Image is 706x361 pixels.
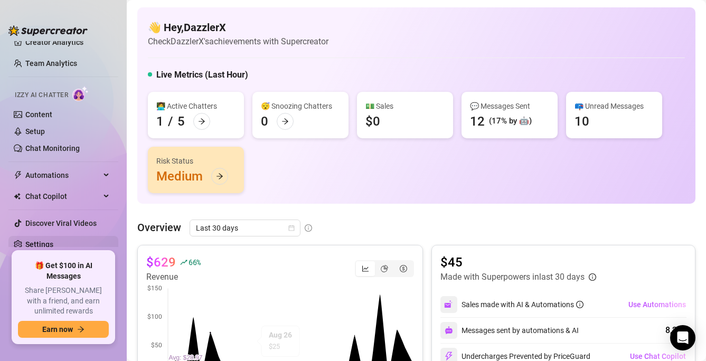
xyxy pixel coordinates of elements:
article: $629 [146,254,176,271]
div: 5 [177,113,185,130]
img: svg%3e [444,300,454,309]
a: Settings [25,240,53,249]
a: Content [25,110,52,119]
a: Team Analytics [25,59,77,68]
div: $0 [365,113,380,130]
img: svg%3e [445,326,453,335]
div: Sales made with AI & Automations [462,299,583,310]
div: 0 [261,113,268,130]
div: Risk Status [156,155,236,167]
div: 💬 Messages Sent [470,100,549,112]
div: 8,268 [665,324,686,337]
span: Earn now [42,325,73,334]
span: 66 % [189,257,201,267]
div: 1 [156,113,164,130]
span: Use Chat Copilot [630,352,686,360]
img: logo-BBDzfeDw.svg [8,25,88,36]
img: svg%3e [444,351,454,361]
div: Open Intercom Messenger [670,325,695,350]
span: Last 30 days [196,220,294,236]
div: 😴 Snoozing Chatters [261,100,340,112]
div: segmented control [355,260,414,277]
span: info-circle [576,301,583,308]
div: 📪 Unread Messages [575,100,654,112]
span: pie-chart [381,265,388,272]
a: Chat Monitoring [25,144,80,153]
span: Share [PERSON_NAME] with a friend, and earn unlimited rewards [18,286,109,317]
h5: Live Metrics (Last Hour) [156,69,248,81]
span: dollar-circle [400,265,407,272]
div: (17% by 🤖) [489,115,532,128]
span: arrow-right [198,118,205,125]
span: info-circle [305,224,312,232]
div: 10 [575,113,589,130]
article: Overview [137,220,181,235]
span: Izzy AI Chatter [15,90,68,100]
span: Use Automations [628,300,686,309]
span: rise [180,259,187,266]
span: arrow-right [216,173,223,180]
span: Chat Copilot [25,188,100,205]
img: Chat Copilot [14,193,21,200]
button: Earn nowarrow-right [18,321,109,338]
a: Setup [25,127,45,136]
a: Discover Viral Videos [25,219,97,227]
div: Messages sent by automations & AI [440,322,579,339]
span: calendar [288,225,295,231]
div: 💵 Sales [365,100,445,112]
article: $45 [440,254,596,271]
img: AI Chatter [72,86,89,101]
span: arrow-right [77,326,84,333]
div: 👩‍💻 Active Chatters [156,100,236,112]
span: arrow-right [281,118,289,125]
div: 12 [470,113,485,130]
article: Revenue [146,271,201,283]
h4: 👋 Hey, DazzlerX [148,20,328,35]
span: Automations [25,167,100,184]
article: Check DazzlerX's achievements with Supercreator [148,35,328,48]
article: Made with Superpowers in last 30 days [440,271,585,283]
span: thunderbolt [14,171,22,179]
span: info-circle [589,273,596,281]
span: 🎁 Get $100 in AI Messages [18,261,109,281]
button: Use Automations [628,296,686,313]
span: line-chart [362,265,369,272]
a: Creator Analytics [25,34,110,51]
